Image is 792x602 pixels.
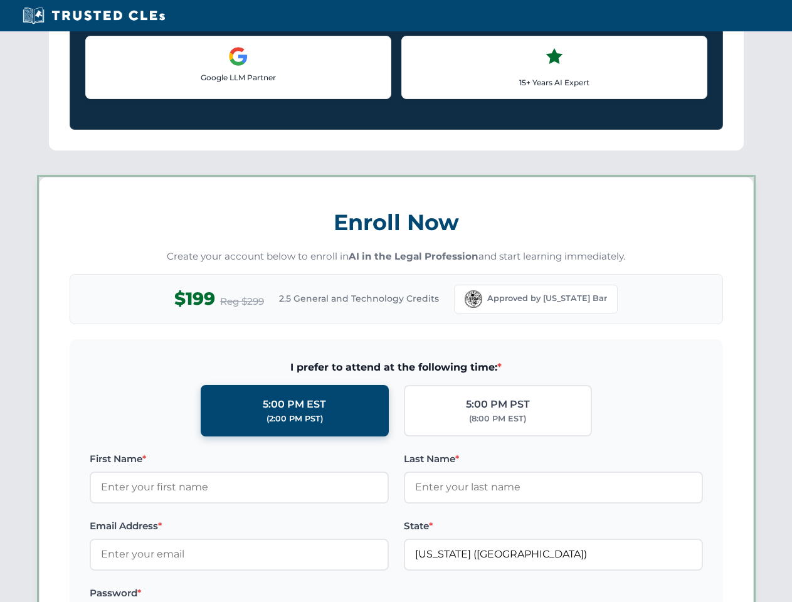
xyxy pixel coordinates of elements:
p: Google LLM Partner [96,71,381,83]
input: Florida (FL) [404,539,703,570]
h3: Enroll Now [70,203,723,242]
label: Last Name [404,451,703,467]
input: Enter your first name [90,472,389,503]
span: 2.5 General and Technology Credits [279,292,439,305]
span: I prefer to attend at the following time: [90,359,703,376]
p: 15+ Years AI Expert [412,77,697,88]
input: Enter your email [90,539,389,570]
div: (2:00 PM PST) [267,413,323,425]
strong: AI in the Legal Profession [349,250,478,262]
p: Create your account below to enroll in and start learning immediately. [70,250,723,264]
label: Email Address [90,519,389,534]
div: 5:00 PM EST [263,396,326,413]
img: Google [228,46,248,66]
img: Florida Bar [465,290,482,308]
input: Enter your last name [404,472,703,503]
label: Password [90,586,389,601]
span: $199 [174,285,215,313]
div: (8:00 PM EST) [469,413,526,425]
label: First Name [90,451,389,467]
img: Trusted CLEs [19,6,169,25]
div: 5:00 PM PST [466,396,530,413]
label: State [404,519,703,534]
span: Approved by [US_STATE] Bar [487,292,607,305]
span: Reg $299 [220,294,264,309]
